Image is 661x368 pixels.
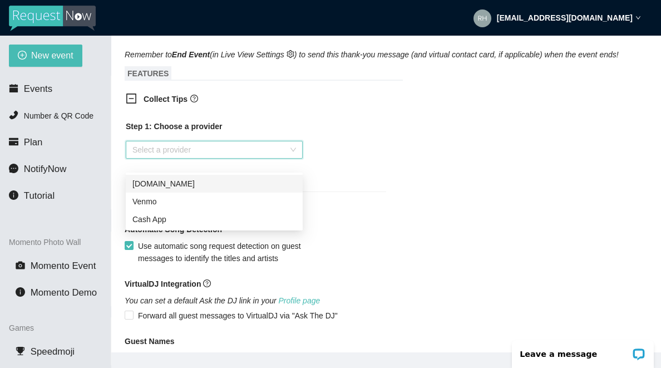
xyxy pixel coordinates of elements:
img: aaa7bb0bfbf9eacfe7a42b5dcf2cbb08 [473,9,491,27]
span: down [635,15,641,21]
span: Plan [24,137,43,148]
span: minus-square [126,93,137,104]
span: camera [16,261,25,270]
span: Speedmoji [31,346,75,357]
span: question-circle [190,95,198,102]
div: Cash App [132,213,296,225]
span: Number & QR Code [24,111,93,120]
a: Profile page [279,296,320,305]
div: PayPal.Me [126,175,303,193]
div: Cash App [126,210,303,228]
span: trophy [16,346,25,356]
div: Venmo [126,193,303,210]
div: Collect Tipsquestion-circle [117,86,395,114]
span: message [9,164,18,173]
div: Venmo [132,195,296,208]
i: You can set a default Ask the DJ link in your [125,296,320,305]
strong: [EMAIL_ADDRESS][DOMAIN_NAME] [497,13,633,22]
b: VirtualDJ Integration [125,279,201,288]
span: credit-card [9,137,18,146]
div: [DOMAIN_NAME] [132,178,296,190]
span: Events [24,84,52,94]
span: calendar [9,84,18,93]
span: info-circle [16,287,25,297]
b: Collect Tips [144,95,188,104]
img: RequestNow [9,6,96,31]
span: setting [287,50,294,58]
span: NotifyNow [24,164,66,174]
b: Guest Names [125,337,174,346]
b: Automatic Song Detection [125,223,222,235]
span: question-circle [203,279,211,287]
span: info-circle [9,190,18,200]
iframe: LiveChat chat widget [505,333,661,368]
span: Forward all guest messages to VirtualDJ via "Ask The DJ" [134,310,342,322]
span: Momento Demo [31,287,97,298]
span: New event [31,48,73,62]
span: plus-circle [18,51,27,61]
b: Step 1: Choose a provider [126,122,222,131]
span: Use automatic song request detection on guest messages to identify the titles and artists [134,240,343,264]
span: Tutorial [24,190,55,201]
button: plus-circleNew event [9,45,82,67]
span: Momento Event [31,261,96,271]
span: FEATURES [125,66,171,81]
b: End Event [172,50,210,59]
i: Remember to (in Live View Settings ) to send this thank-you message (and virtual contact card, if... [125,50,619,59]
span: phone [9,110,18,120]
